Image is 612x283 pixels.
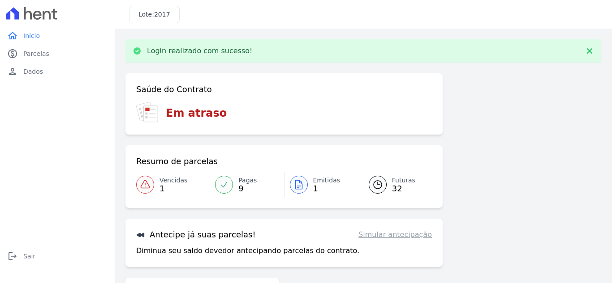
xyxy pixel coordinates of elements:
span: Dados [23,67,43,76]
i: logout [7,251,18,262]
span: 9 [238,185,257,192]
span: 1 [313,185,340,192]
h3: Saúde do Contrato [136,84,212,95]
h3: Em atraso [166,105,227,121]
p: Diminua seu saldo devedor antecipando parcelas do contrato. [136,245,359,256]
h3: Resumo de parcelas [136,156,218,167]
span: 32 [392,185,415,192]
span: Sair [23,252,35,261]
h3: Antecipe já suas parcelas! [136,229,256,240]
p: Login realizado com sucesso! [147,46,253,55]
span: 1 [159,185,187,192]
span: Futuras [392,176,415,185]
a: Emitidas 1 [284,172,358,197]
a: homeInício [4,27,111,45]
span: Início [23,31,40,40]
a: Simular antecipação [358,229,432,240]
a: personDados [4,63,111,80]
span: Emitidas [313,176,340,185]
i: paid [7,48,18,59]
span: 2017 [154,11,170,18]
a: logoutSair [4,247,111,265]
a: Vencidas 1 [136,172,210,197]
span: Parcelas [23,49,49,58]
span: Pagas [238,176,257,185]
span: Vencidas [159,176,187,185]
a: Futuras 32 [358,172,432,197]
i: person [7,66,18,77]
i: home [7,30,18,41]
a: Pagas 9 [210,172,284,197]
a: paidParcelas [4,45,111,63]
h3: Lote: [138,10,170,19]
